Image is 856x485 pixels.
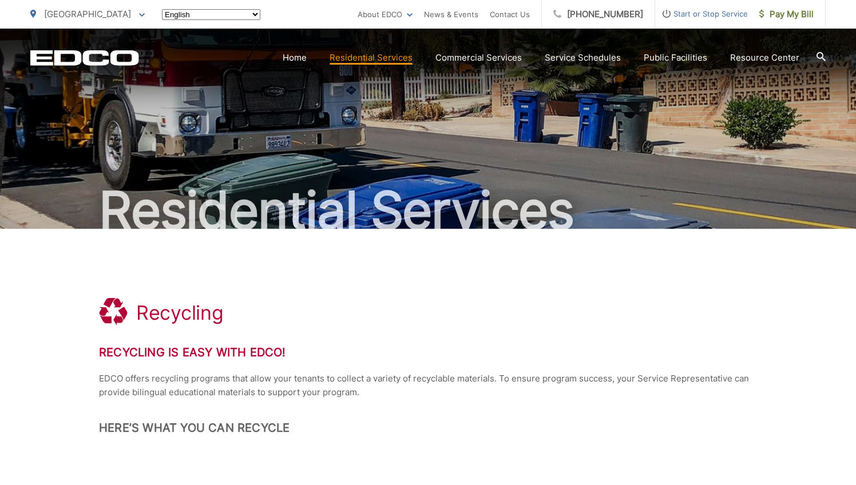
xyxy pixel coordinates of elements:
select: Select a language [162,9,260,20]
a: Home [283,51,307,65]
a: EDCD logo. Return to the homepage. [30,50,139,66]
h2: Here’s What You Can Recycle [99,421,757,435]
h2: Residential Services [30,182,826,239]
h1: Recycling [136,301,223,324]
a: Resource Center [730,51,799,65]
a: Service Schedules [545,51,621,65]
a: Commercial Services [435,51,522,65]
strong: Recycling is Easy with EDCO! [99,345,286,359]
a: Residential Services [330,51,413,65]
a: About EDCO [358,7,413,21]
a: News & Events [424,7,478,21]
a: Contact Us [490,7,530,21]
p: EDCO offers recycling programs that allow your tenants to collect a variety of recyclable materia... [99,372,757,399]
a: Public Facilities [644,51,707,65]
span: [GEOGRAPHIC_DATA] [44,9,131,19]
span: Pay My Bill [759,7,814,21]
